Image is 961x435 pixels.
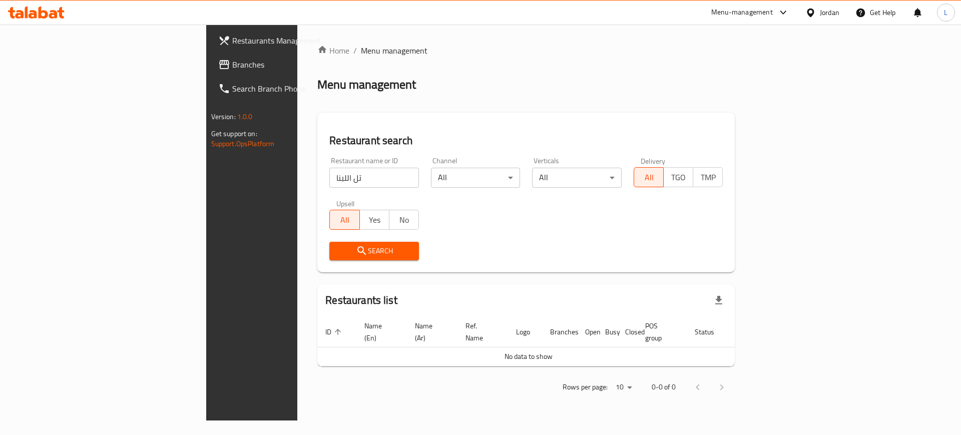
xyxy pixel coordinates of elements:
[465,320,496,344] span: Ref. Name
[431,168,521,188] div: All
[329,168,419,188] input: Search for restaurant name or ID..
[577,317,597,347] th: Open
[210,29,367,53] a: Restaurants Management
[697,170,719,185] span: TMP
[663,167,693,187] button: TGO
[707,288,731,312] div: Export file
[944,7,947,18] span: L
[645,320,675,344] span: POS group
[329,133,723,148] h2: Restaurant search
[695,326,727,338] span: Status
[317,77,416,93] h2: Menu management
[711,7,773,19] div: Menu-management
[612,380,636,395] div: Rows per page:
[364,213,385,227] span: Yes
[232,59,359,71] span: Branches
[334,213,355,227] span: All
[641,157,666,164] label: Delivery
[210,77,367,101] a: Search Branch Phone
[652,381,676,393] p: 0-0 of 0
[317,45,735,57] nav: breadcrumb
[337,245,411,257] span: Search
[317,317,774,366] table: enhanced table
[359,210,389,230] button: Yes
[505,350,553,363] span: No data to show
[325,326,344,338] span: ID
[237,110,253,123] span: 1.0.0
[693,167,723,187] button: TMP
[563,381,608,393] p: Rows per page:
[508,317,542,347] th: Logo
[617,317,637,347] th: Closed
[336,200,355,207] label: Upsell
[329,210,359,230] button: All
[638,170,660,185] span: All
[232,35,359,47] span: Restaurants Management
[389,210,419,230] button: No
[668,170,689,185] span: TGO
[325,293,397,308] h2: Restaurants list
[415,320,445,344] span: Name (Ar)
[532,168,622,188] div: All
[634,167,664,187] button: All
[232,83,359,95] span: Search Branch Phone
[361,45,427,57] span: Menu management
[364,320,395,344] span: Name (En)
[210,53,367,77] a: Branches
[211,137,275,150] a: Support.OpsPlatform
[329,242,419,260] button: Search
[211,110,236,123] span: Version:
[393,213,415,227] span: No
[211,127,257,140] span: Get support on:
[542,317,577,347] th: Branches
[597,317,617,347] th: Busy
[820,7,839,18] div: Jordan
